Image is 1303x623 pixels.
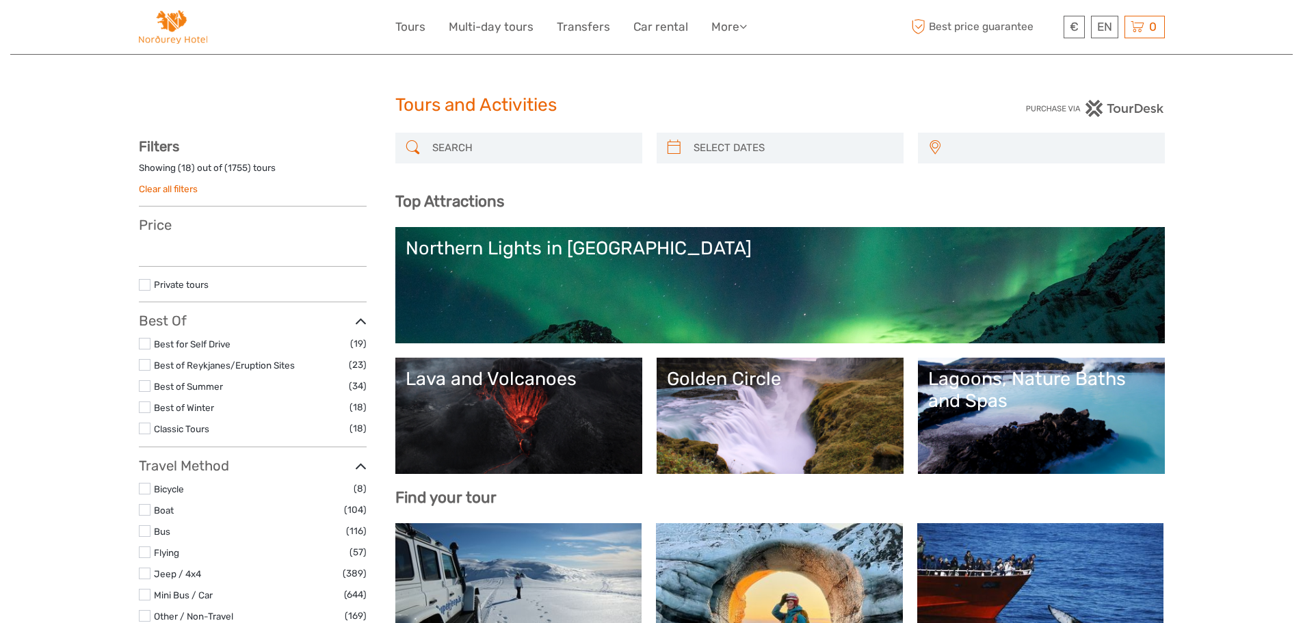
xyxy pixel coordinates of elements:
img: Norðurey Hótel [139,10,207,44]
div: EN [1091,16,1118,38]
div: Lava and Volcanoes [406,368,632,390]
a: Best of Reykjanes/Eruption Sites [154,360,295,371]
div: Northern Lights in [GEOGRAPHIC_DATA] [406,237,1155,259]
a: Jeep / 4x4 [154,568,201,579]
a: Other / Non-Travel [154,611,233,622]
div: Golden Circle [667,368,893,390]
span: € [1070,20,1079,34]
strong: Filters [139,138,179,155]
span: (19) [350,336,367,352]
a: Lava and Volcanoes [406,368,632,464]
h3: Price [139,217,367,233]
a: Private tours [154,279,209,290]
a: Best for Self Drive [154,339,231,349]
span: (23) [349,357,367,373]
a: Clear all filters [139,183,198,194]
a: Golden Circle [667,368,893,464]
a: Transfers [557,17,610,37]
span: (644) [344,587,367,602]
img: PurchaseViaTourDesk.png [1025,100,1164,117]
b: Top Attractions [395,192,504,211]
a: Flying [154,547,179,558]
div: Showing ( ) out of ( ) tours [139,161,367,183]
a: Tours [395,17,425,37]
h1: Tours and Activities [395,94,908,116]
h3: Best Of [139,313,367,329]
span: 0 [1147,20,1159,34]
span: (8) [354,481,367,496]
a: More [711,17,747,37]
a: Multi-day tours [449,17,534,37]
h3: Travel Method [139,458,367,474]
b: Find your tour [395,488,497,507]
span: (389) [343,566,367,581]
span: (18) [350,421,367,436]
a: Mini Bus / Car [154,589,213,600]
input: SEARCH [427,136,635,160]
span: Best price guarantee [908,16,1060,38]
span: (57) [350,544,367,560]
span: (116) [346,523,367,539]
a: Bus [154,526,170,537]
a: Best of Summer [154,381,223,392]
label: 18 [181,161,192,174]
a: Best of Winter [154,402,214,413]
a: Classic Tours [154,423,209,434]
label: 1755 [228,161,248,174]
a: Lagoons, Nature Baths and Spas [928,368,1155,464]
span: (34) [349,378,367,394]
input: SELECT DATES [688,136,897,160]
a: Car rental [633,17,688,37]
a: Northern Lights in [GEOGRAPHIC_DATA] [406,237,1155,333]
a: Bicycle [154,483,184,494]
span: (104) [344,502,367,518]
span: (18) [350,399,367,415]
div: Lagoons, Nature Baths and Spas [928,368,1155,412]
a: Boat [154,505,174,516]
